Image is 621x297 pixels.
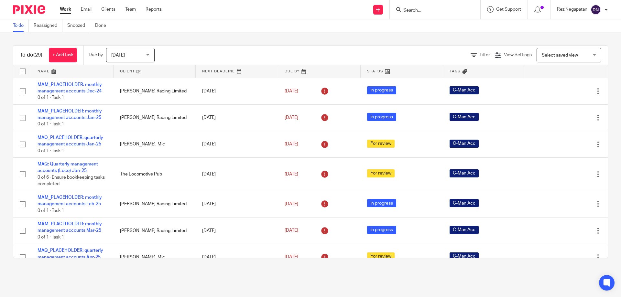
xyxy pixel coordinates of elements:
[13,5,45,14] img: Pixie
[67,19,90,32] a: Snoozed
[114,158,196,191] td: The Locomotive Pub
[367,113,396,121] span: In progress
[38,82,102,93] a: MAM_PLACEHOLDER: monthly management accounts Dec-24
[38,149,64,153] span: 0 of 1 · Task 1
[367,226,396,234] span: In progress
[450,199,479,207] span: C-Man Acc
[38,95,64,100] span: 0 of 1 · Task 1
[114,217,196,244] td: [PERSON_NAME] Racing Limited
[20,52,42,58] h1: To do
[114,131,196,157] td: [PERSON_NAME], Mic
[450,252,479,260] span: C-Man Acc
[496,7,521,12] span: Get Support
[450,69,461,73] span: Tags
[38,109,102,120] a: MAM_PLACEHOLDER: monthly management accounts Jan-25
[38,195,102,206] a: MAM_PLACEHOLDER: monthly management accounts Feb-25
[38,135,103,146] a: MAQ_PLACEHOLDER: quarterly management accounts Jan-25
[367,252,395,260] span: For review
[285,228,298,233] span: [DATE]
[450,140,479,148] span: C-Man Acc
[450,169,479,177] span: C-Man Acc
[367,169,395,177] span: For review
[146,6,162,13] a: Reports
[196,104,278,131] td: [DATE]
[196,191,278,217] td: [DATE]
[13,19,29,32] a: To do
[450,86,479,94] span: C-Man Acc
[285,142,298,146] span: [DATE]
[38,208,64,213] span: 0 of 1 · Task 1
[38,248,103,259] a: MAQ_PLACEHOLDER: quarterly management accounts Apr-25
[504,53,532,57] span: View Settings
[285,89,298,93] span: [DATE]
[196,217,278,244] td: [DATE]
[111,53,125,58] span: [DATE]
[450,226,479,234] span: C-Man Acc
[114,104,196,131] td: [PERSON_NAME] Racing Limited
[89,52,103,58] p: Due by
[196,158,278,191] td: [DATE]
[81,6,92,13] a: Email
[38,122,64,127] span: 0 of 1 · Task 1
[196,78,278,104] td: [DATE]
[285,172,298,176] span: [DATE]
[34,19,62,32] a: Reassigned
[196,244,278,270] td: [DATE]
[196,131,278,157] td: [DATE]
[49,48,77,62] a: + Add task
[114,78,196,104] td: [PERSON_NAME] Racing Limited
[557,6,587,13] p: Rez Negapatan
[450,113,479,121] span: C-Man Acc
[33,52,42,58] span: (29)
[480,53,490,57] span: Filter
[367,140,395,148] span: For review
[591,5,601,15] img: svg%3E
[125,6,136,13] a: Team
[285,115,298,120] span: [DATE]
[403,8,461,14] input: Search
[101,6,115,13] a: Clients
[285,255,298,260] span: [DATE]
[367,86,396,94] span: In progress
[114,191,196,217] td: [PERSON_NAME] Racing Limited
[38,162,98,173] a: MAQ: Quarterly management accounts (Loco) Jan-25
[38,222,102,233] a: MAM_PLACEHOLDER: monthly management accounts Mar-25
[285,202,298,206] span: [DATE]
[95,19,111,32] a: Done
[60,6,71,13] a: Work
[542,53,578,58] span: Select saved view
[38,175,105,186] span: 0 of 6 · Ensure bookkeeping tasks completed
[38,235,64,239] span: 0 of 1 · Task 1
[114,244,196,270] td: [PERSON_NAME], Mic
[367,199,396,207] span: In progress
